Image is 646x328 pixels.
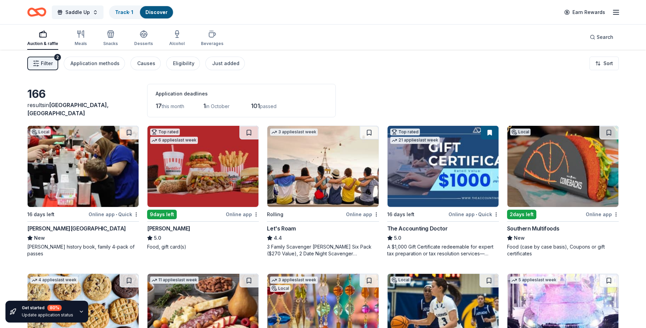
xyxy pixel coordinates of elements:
[394,234,401,242] span: 5.0
[156,90,327,98] div: Application deadlines
[30,277,78,284] div: 4 applies last week
[27,210,54,219] div: 16 days left
[27,4,46,20] a: Home
[70,59,120,68] div: Application methods
[267,243,379,257] div: 3 Family Scavenger [PERSON_NAME] Six Pack ($270 Value), 2 Date Night Scavenger [PERSON_NAME] Two ...
[150,277,199,284] div: 11 applies last week
[390,277,411,283] div: Local
[145,9,168,15] a: Discover
[260,103,277,109] span: passed
[103,27,118,50] button: Snacks
[507,224,559,233] div: Southern Multifoods
[507,210,536,219] div: 2 days left
[387,125,499,257] a: Image for The Accounting DoctorTop rated21 applieslast week16 days leftOnline app•QuickThe Accoun...
[134,41,153,46] div: Desserts
[89,210,139,219] div: Online app Quick
[597,33,613,41] span: Search
[212,59,239,68] div: Just added
[589,57,619,70] button: Sort
[109,5,174,19] button: Track· 1Discover
[507,126,618,207] img: Image for Southern Multifoods
[147,243,259,250] div: Food, gift card(s)
[270,277,318,284] div: 3 applies last week
[27,101,139,117] div: results
[150,129,180,135] div: Top rated
[75,41,87,46] div: Meals
[162,103,184,109] span: this month
[586,210,619,219] div: Online app
[27,41,58,46] div: Auction & raffle
[115,9,133,15] a: Track· 1
[27,27,58,50] button: Auction & raffle
[147,224,190,233] div: [PERSON_NAME]
[64,57,125,70] button: Application methods
[75,27,87,50] button: Meals
[22,305,73,311] div: Get started
[387,243,499,257] div: A $1,000 Gift Certificate redeemable for expert tax preparation or tax resolution services—recipi...
[201,41,223,46] div: Beverages
[507,243,619,257] div: Food (case by case basis), Coupons or gift certificates
[205,57,245,70] button: Just added
[584,30,619,44] button: Search
[560,6,609,18] a: Earn Rewards
[274,234,282,242] span: 4.4
[27,125,139,257] a: Image for Dr Pepper MuseumLocal16 days leftOnline app•Quick[PERSON_NAME][GEOGRAPHIC_DATA]New[PERS...
[514,234,525,242] span: New
[27,57,58,70] button: Filter2
[28,126,139,207] img: Image for Dr Pepper Museum
[147,125,259,250] a: Image for Portillo'sTop rated6 applieslast week9days leftOnline app[PERSON_NAME]5.0Food, gift car...
[34,234,45,242] span: New
[30,129,51,135] div: Local
[169,27,185,50] button: Alcohol
[390,137,440,144] div: 21 applies last week
[137,59,155,68] div: Causes
[201,27,223,50] button: Beverages
[147,210,177,219] div: 9 days left
[267,224,296,233] div: Let's Roam
[22,312,73,318] div: Update application status
[226,210,259,219] div: Online app
[510,129,531,135] div: Local
[448,210,499,219] div: Online app Quick
[54,54,61,61] div: 2
[130,57,161,70] button: Causes
[507,125,619,257] a: Image for Southern MultifoodsLocal2days leftOnline appSouthern MultifoodsNewFood (case by case ba...
[390,129,420,135] div: Top rated
[147,126,258,207] img: Image for Portillo's
[267,126,378,207] img: Image for Let's Roam
[150,137,198,144] div: 6 applies last week
[116,212,117,217] span: •
[388,126,499,207] img: Image for The Accounting Doctor
[134,27,153,50] button: Desserts
[156,102,162,109] span: 17
[27,243,139,257] div: [PERSON_NAME] history book, family 4-pack of passes
[476,212,477,217] span: •
[166,57,200,70] button: Eligibility
[267,125,379,257] a: Image for Let's Roam3 applieslast weekRollingOnline appLet's Roam4.43 Family Scavenger [PERSON_NA...
[387,210,414,219] div: 16 days left
[103,41,118,46] div: Snacks
[169,41,185,46] div: Alcohol
[27,102,109,117] span: in
[270,129,318,136] div: 3 applies last week
[251,102,260,109] span: 101
[47,305,62,311] div: 80 %
[173,59,194,68] div: Eligibility
[27,224,126,233] div: [PERSON_NAME][GEOGRAPHIC_DATA]
[206,103,230,109] span: in October
[267,210,283,219] div: Rolling
[27,102,109,117] span: [GEOGRAPHIC_DATA], [GEOGRAPHIC_DATA]
[154,234,161,242] span: 5.0
[510,277,558,284] div: 5 applies last week
[270,285,290,292] div: Local
[203,102,206,109] span: 1
[27,87,139,101] div: 166
[387,224,448,233] div: The Accounting Doctor
[65,8,90,16] span: Saddle Up
[41,59,53,68] span: Filter
[346,210,379,219] div: Online app
[603,59,613,68] span: Sort
[52,5,104,19] button: Saddle Up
